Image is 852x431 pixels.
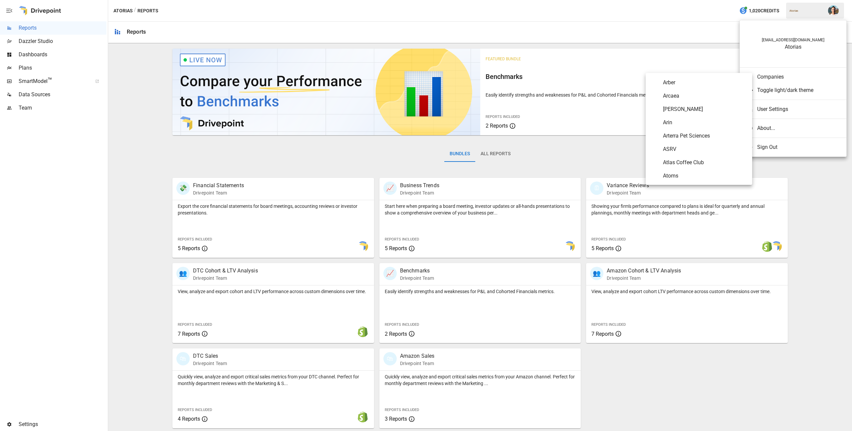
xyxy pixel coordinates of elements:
[757,86,841,94] span: Toggle light/dark theme
[757,124,841,132] span: About...
[663,119,747,127] span: Arin
[663,172,747,180] span: Atoms
[746,44,840,50] div: Atorias
[663,145,747,153] span: ASRV
[663,105,747,113] span: [PERSON_NAME]
[663,92,747,100] span: Arcaea
[663,79,747,87] span: Arber
[757,73,841,81] span: Companies
[757,105,841,113] span: User Settings
[663,132,747,140] span: Arterra Pet Sciences
[746,38,840,42] div: [EMAIL_ADDRESS][DOMAIN_NAME]
[663,159,747,167] span: Atlas Coffee Club
[757,143,841,151] span: Sign Out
